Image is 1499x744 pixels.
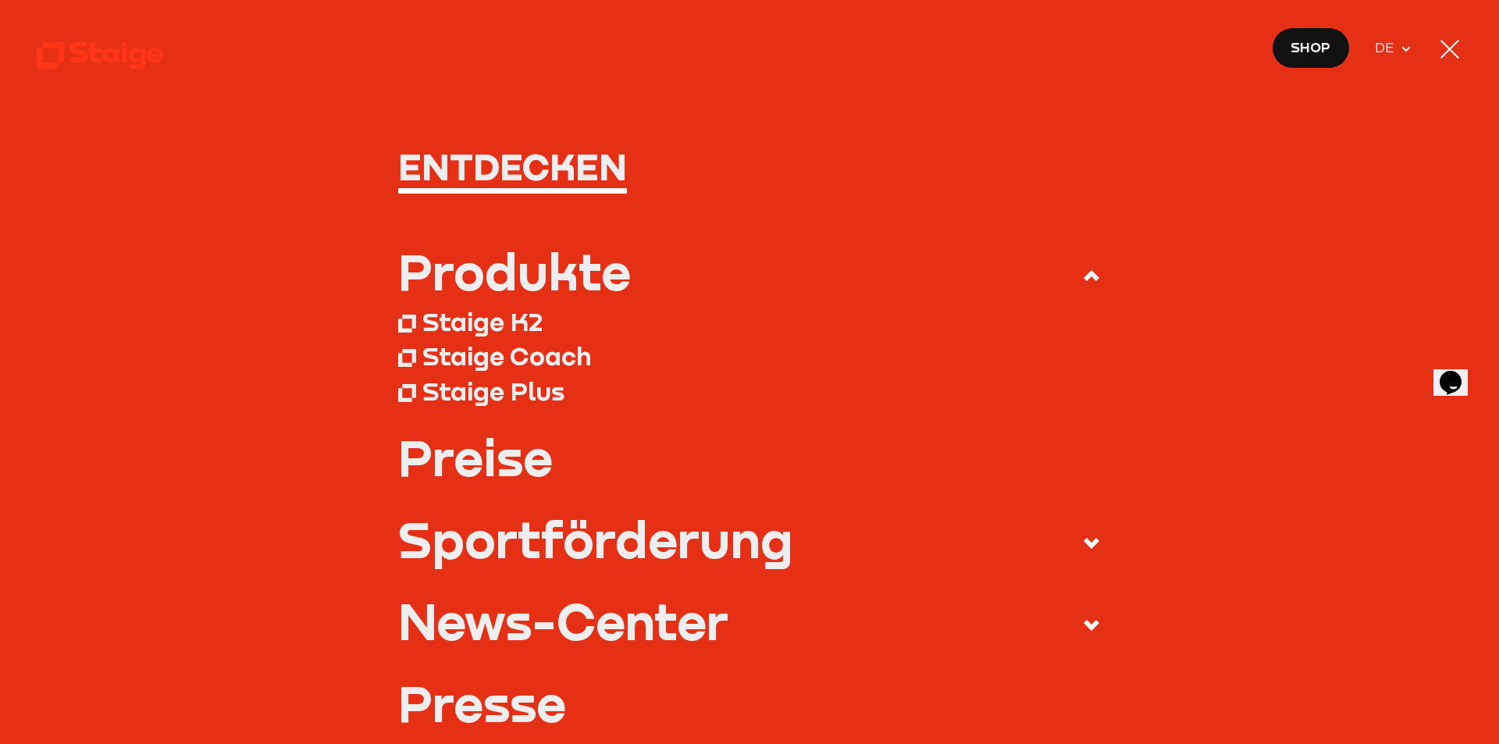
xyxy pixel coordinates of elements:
a: Shop [1272,27,1350,69]
div: Produkte [398,247,631,296]
a: Staige Coach [398,339,1102,374]
a: Staige Plus [398,373,1102,408]
div: News-Center [398,596,728,646]
iframe: chat widget [1433,349,1483,396]
a: Preise [398,433,1102,482]
a: Presse [398,678,1102,728]
div: Staige Plus [422,376,564,407]
div: Staige K2 [422,306,543,337]
span: DE [1375,37,1401,59]
div: Sportförderung [398,514,793,564]
a: Staige K2 [398,304,1102,339]
span: Shop [1291,37,1330,59]
div: Staige Coach [422,340,591,372]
